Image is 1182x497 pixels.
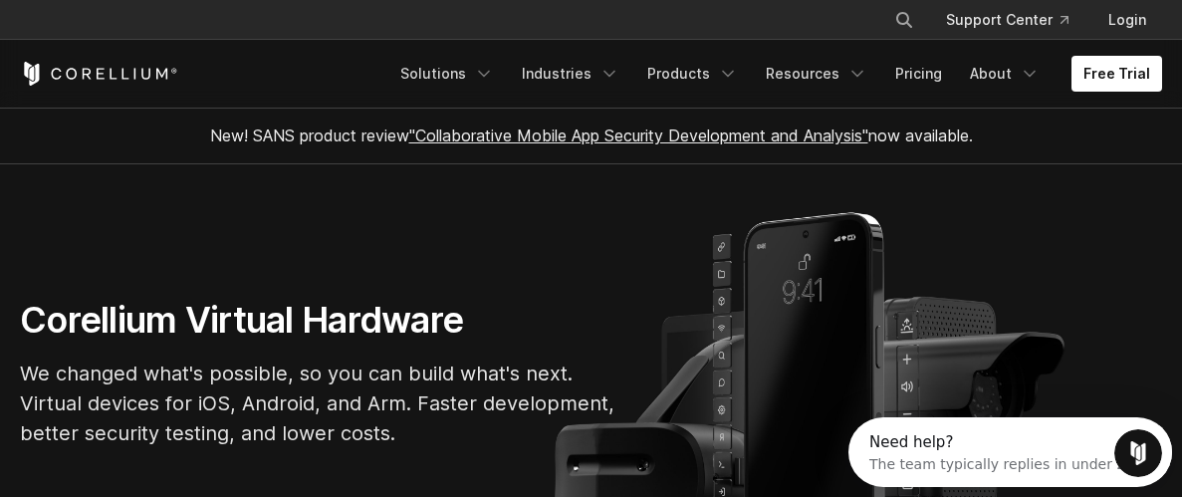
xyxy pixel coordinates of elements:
a: About [958,56,1052,92]
div: Open Intercom Messenger [8,8,345,63]
div: Navigation Menu [870,2,1162,38]
a: Industries [510,56,631,92]
div: Navigation Menu [388,56,1162,92]
div: The team typically replies in under 2h [21,33,286,54]
a: Corellium Home [20,62,178,86]
a: Pricing [883,56,954,92]
a: Login [1092,2,1162,38]
a: Solutions [388,56,506,92]
h1: Corellium Virtual Hardware [20,298,617,343]
a: Resources [754,56,879,92]
a: "Collaborative Mobile App Security Development and Analysis" [409,125,868,145]
a: Products [635,56,750,92]
p: We changed what's possible, so you can build what's next. Virtual devices for iOS, Android, and A... [20,359,617,448]
a: Support Center [930,2,1084,38]
span: New! SANS product review now available. [210,125,973,145]
iframe: Intercom live chat discovery launcher [848,417,1172,487]
button: Search [886,2,922,38]
a: Free Trial [1071,56,1162,92]
div: Need help? [21,17,286,33]
iframe: Intercom live chat [1114,429,1162,477]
